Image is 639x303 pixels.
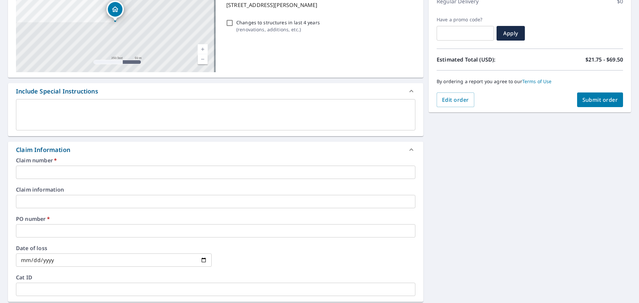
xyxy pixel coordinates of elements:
p: Changes to structures in last 4 years [236,19,320,26]
a: Current Level 17, Zoom In [198,44,208,54]
div: Claim Information [8,142,423,158]
div: Claim Information [16,145,70,154]
label: Claim number [16,158,415,163]
a: Current Level 17, Zoom Out [198,54,208,64]
p: By ordering a report you agree to our [437,78,623,84]
label: Have a promo code? [437,17,494,23]
label: Claim information [16,187,415,192]
a: Terms of Use [522,78,552,84]
label: Date of loss [16,245,212,251]
p: $21.75 - $69.50 [585,56,623,64]
p: ( renovations, additions, etc. ) [236,26,320,33]
p: [STREET_ADDRESS][PERSON_NAME] [226,1,413,9]
span: Apply [502,30,520,37]
span: Edit order [442,96,469,103]
button: Submit order [577,92,623,107]
button: Apply [497,26,525,41]
p: Estimated Total (USD): [437,56,530,64]
button: Edit order [437,92,474,107]
span: Submit order [582,96,618,103]
label: PO number [16,216,415,222]
div: Include Special Instructions [8,83,423,99]
label: Cat ID [16,275,415,280]
div: Include Special Instructions [16,87,98,96]
div: Dropped pin, building 1, Residential property, 1246 Mount Zion Rd Harding, PA 18643 [106,1,124,21]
